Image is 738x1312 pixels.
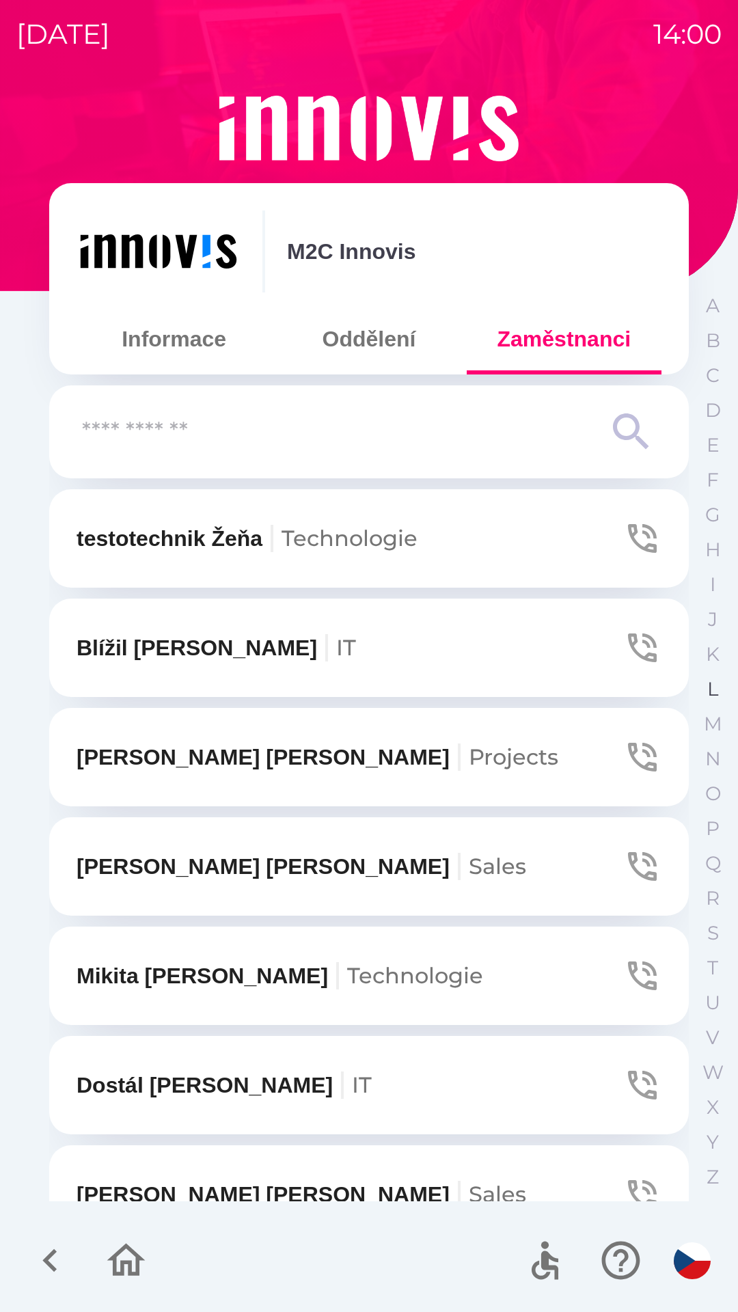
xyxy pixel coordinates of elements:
[352,1071,372,1098] span: IT
[49,927,689,1025] button: Mikita [PERSON_NAME]Technologie
[271,314,466,364] button: Oddělení
[77,959,483,992] p: Mikita [PERSON_NAME]
[77,1178,526,1211] p: [PERSON_NAME] [PERSON_NAME]
[49,489,689,588] button: testotechnik ŽeňaTechnologie
[77,631,356,664] p: Blížil [PERSON_NAME]
[16,14,110,55] p: [DATE]
[674,1242,711,1279] img: cs flag
[467,314,661,364] button: Zaměstnanci
[282,525,418,551] span: Technologie
[77,522,418,555] p: testotechnik Žeňa
[336,634,356,661] span: IT
[77,850,526,883] p: [PERSON_NAME] [PERSON_NAME]
[49,817,689,916] button: [PERSON_NAME] [PERSON_NAME]Sales
[469,1181,526,1207] span: Sales
[77,314,271,364] button: Informace
[49,96,689,161] img: Logo
[77,741,558,774] p: [PERSON_NAME] [PERSON_NAME]
[287,235,415,268] p: M2C Innovis
[49,708,689,806] button: [PERSON_NAME] [PERSON_NAME]Projects
[77,210,241,292] img: ef454dd6-c04b-4b09-86fc-253a1223f7b7.png
[653,14,722,55] p: 14:00
[347,962,483,989] span: Technologie
[77,1069,372,1102] p: Dostál [PERSON_NAME]
[49,599,689,697] button: Blížil [PERSON_NAME]IT
[469,743,558,770] span: Projects
[469,853,526,879] span: Sales
[49,1036,689,1134] button: Dostál [PERSON_NAME]IT
[49,1145,689,1244] button: [PERSON_NAME] [PERSON_NAME]Sales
